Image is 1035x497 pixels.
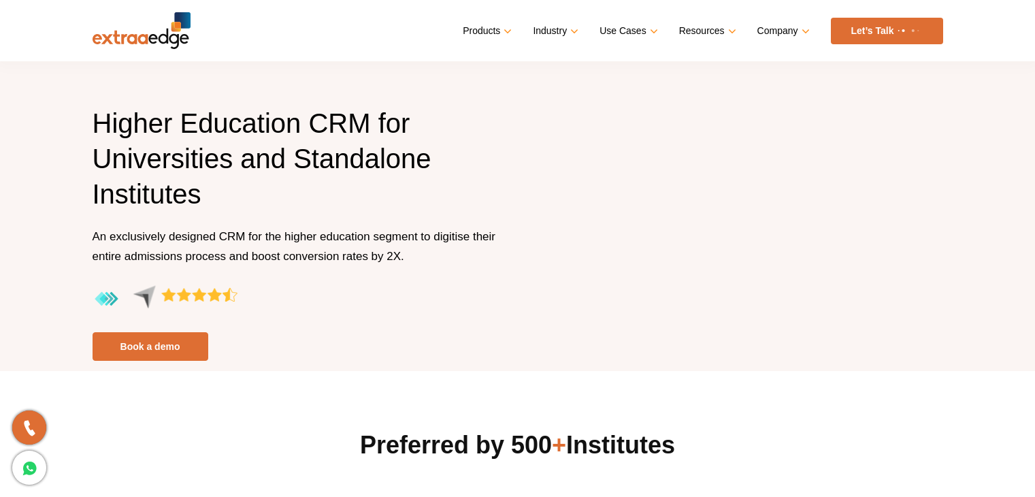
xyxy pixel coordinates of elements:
[757,21,807,41] a: Company
[463,21,509,41] a: Products
[599,21,655,41] a: Use Cases
[93,106,508,227] h1: Higher Education CRM for Universities and Standalone Institutes
[93,332,208,361] a: Book a demo
[831,18,943,44] a: Let’s Talk
[679,21,734,41] a: Resources
[552,431,566,459] span: +
[533,21,576,41] a: Industry
[93,429,943,462] h2: Preferred by 500 Institutes
[93,285,237,313] img: aggregate-rating-by-users
[93,230,496,263] span: An exclusively designed CRM for the higher education segment to digitise their entire admissions ...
